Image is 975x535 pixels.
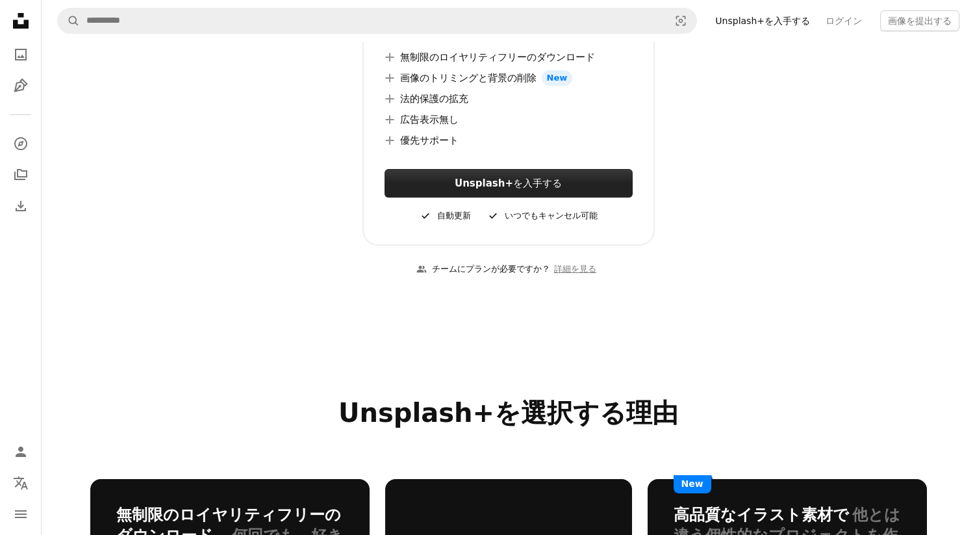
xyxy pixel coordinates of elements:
a: 探す [8,131,34,157]
button: ビジュアル検索 [665,8,696,33]
button: 言語 [8,470,34,496]
a: ダウンロード履歴 [8,193,34,219]
button: 画像を提出する [880,10,959,31]
span: New [542,70,573,86]
div: いつでもキャンセル可能 [487,208,598,224]
li: 優先サポート [385,133,633,148]
li: 広告表示無し [385,112,633,127]
strong: Unsplash+ [455,177,513,189]
div: 自動更新 [419,208,471,224]
button: Unsplashで検索する [58,8,80,33]
li: 無制限のロイヤリティフリーのダウンロード [385,49,633,65]
a: ログイン / 登録する [8,439,34,465]
a: 詳細を見る [550,259,600,280]
div: チームにプランが必要ですか？ [416,263,550,276]
h2: Unsplash+を選択する理由 [90,397,927,428]
span: New [674,475,711,493]
form: サイト内でビジュアルを探す [57,8,697,34]
h3: 高品質なイラスト素材で [674,506,849,524]
li: 画像のトリミングと背景の削除 [385,70,633,86]
button: メニュー [8,501,34,527]
a: 写真 [8,42,34,68]
a: コレクション [8,162,34,188]
li: 法的保護の拡充 [385,91,633,107]
button: Unsplash+を入手する [385,169,633,198]
a: ホーム — Unsplash [8,8,34,36]
a: ログイン [818,10,870,31]
a: Unsplash+を入手する [707,10,818,31]
a: イラスト [8,73,34,99]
